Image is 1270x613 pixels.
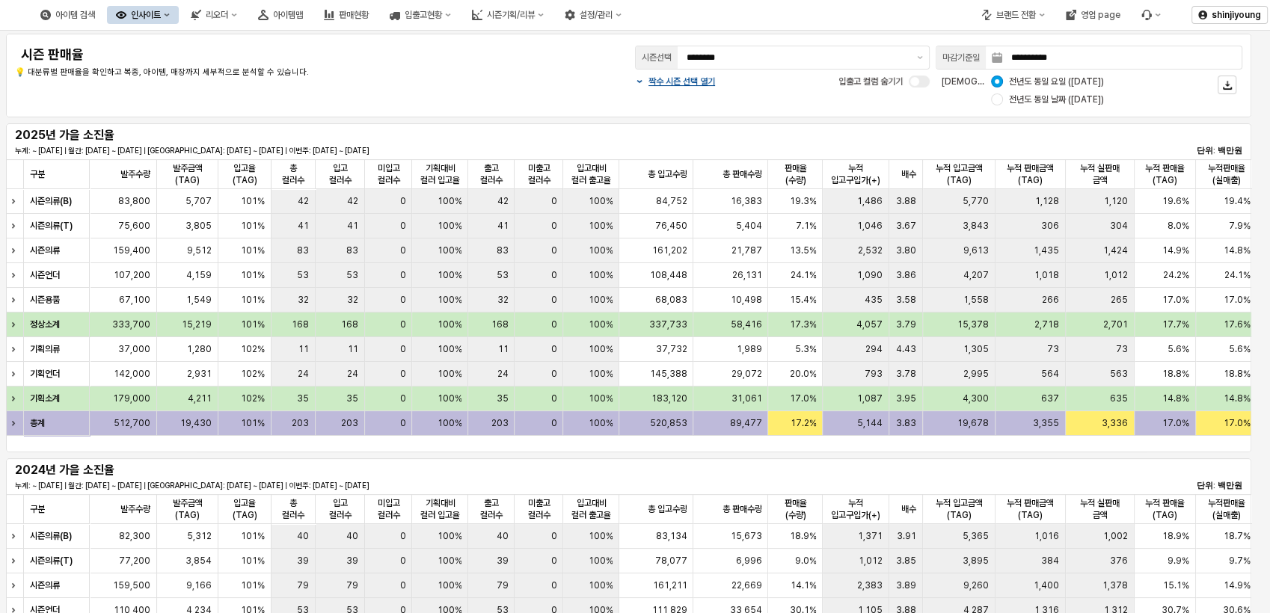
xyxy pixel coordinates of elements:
span: 266 [1042,294,1059,306]
button: 아이템맵 [249,6,312,24]
span: 83 [346,244,358,256]
span: 5.6% [1168,343,1189,355]
span: 108,448 [649,269,687,281]
span: 5.6% [1229,343,1251,355]
h4: 시즌 판매율 [21,47,521,62]
span: 배수 [901,503,916,515]
span: 18.8% [1162,368,1189,380]
span: 41 [497,220,508,232]
div: 시즌기획/리뷰 [487,10,535,20]
span: 337,733 [648,318,687,330]
button: 입출고현황 [381,6,460,24]
span: 3.67 [896,220,916,232]
span: 41 [347,220,358,232]
span: 1,280 [187,343,212,355]
span: 100% [588,318,613,330]
p: shinjiyoung [1212,9,1261,21]
span: 0 [399,343,405,355]
span: 입고율(TAG) [224,162,265,186]
div: Expand row [6,549,25,573]
span: 19.6% [1162,195,1189,207]
span: 3,843 [963,220,989,232]
span: 13.5% [789,244,816,256]
span: 14.9% [1162,244,1189,256]
div: Expand row [6,312,25,336]
p: 단위: 백만원 [1140,144,1242,157]
div: 인사이트 [107,6,179,24]
span: 3.80 [896,244,916,256]
button: 짝수 시즌 선택 열기 [635,76,715,87]
div: Expand row [6,411,25,435]
span: 0 [399,392,405,404]
span: 전년도 동일 날짜 ([DATE]) [1009,93,1104,105]
strong: 기획언더 [30,369,60,379]
span: 100% [437,318,461,330]
span: 183,120 [651,392,687,404]
span: 304 [1110,220,1128,232]
button: 아이템 검색 [31,6,104,24]
span: 15.4% [789,294,816,306]
span: 73 [1047,343,1059,355]
span: 53 [346,269,358,281]
span: 19.4% [1224,195,1251,207]
span: 출고 컬러수 [474,162,508,186]
span: 누적판매율(실매출) [1202,162,1251,186]
strong: 정상소계 [30,319,60,330]
span: 미입고 컬러수 [371,162,405,186]
span: 2,701 [1103,318,1128,330]
span: 24 [298,368,309,380]
span: 32 [497,294,508,306]
div: 리오더 [206,10,228,20]
span: 0 [550,343,556,355]
span: 102% [241,368,265,380]
strong: 시즌용품 [30,295,60,305]
span: 발주금액(TAG) [163,162,212,186]
div: 영업 page [1081,10,1120,20]
span: 0 [550,220,556,232]
span: 17.7% [1162,318,1189,330]
span: 32 [298,294,309,306]
span: 0 [399,195,405,207]
span: 구분 [30,503,45,515]
span: 17.3% [789,318,816,330]
span: 0 [550,294,556,306]
span: 7.9% [1229,220,1251,232]
span: 11 [348,343,358,355]
div: Expand row [6,189,25,213]
span: 14.8% [1224,392,1251,404]
div: 시즌선택 [642,50,672,65]
span: 0 [399,318,405,330]
span: 84,752 [655,195,687,207]
span: 입고율(TAG) [224,497,265,521]
div: 아이템맵 [273,10,303,20]
span: 100% [437,195,461,207]
div: 아이템 검색 [55,10,95,20]
span: 1,549 [186,294,212,306]
span: 미출고 컬러수 [521,162,556,186]
span: 0 [399,368,405,380]
div: 브랜드 전환 [972,6,1054,24]
span: [DEMOGRAPHIC_DATA] 기준: [942,76,1061,87]
span: 입고 컬러수 [322,497,359,521]
strong: 시즌의류(T) [30,221,73,231]
span: 41 [298,220,309,232]
span: 793 [865,368,883,380]
span: 3.78 [896,368,916,380]
span: 1,128 [1035,195,1059,207]
span: 0 [399,294,405,306]
span: 0 [550,392,556,404]
button: 리오더 [182,6,246,24]
span: 168 [292,318,309,330]
span: 9,613 [963,244,989,256]
span: 14.8% [1224,244,1251,256]
span: 29,072 [731,368,761,380]
span: 32 [347,294,358,306]
button: 영업 page [1057,6,1129,24]
span: 73 [1116,343,1128,355]
span: 35 [297,392,309,404]
span: 145,388 [649,368,687,380]
span: 101% [241,318,265,330]
span: 102% [241,343,265,355]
